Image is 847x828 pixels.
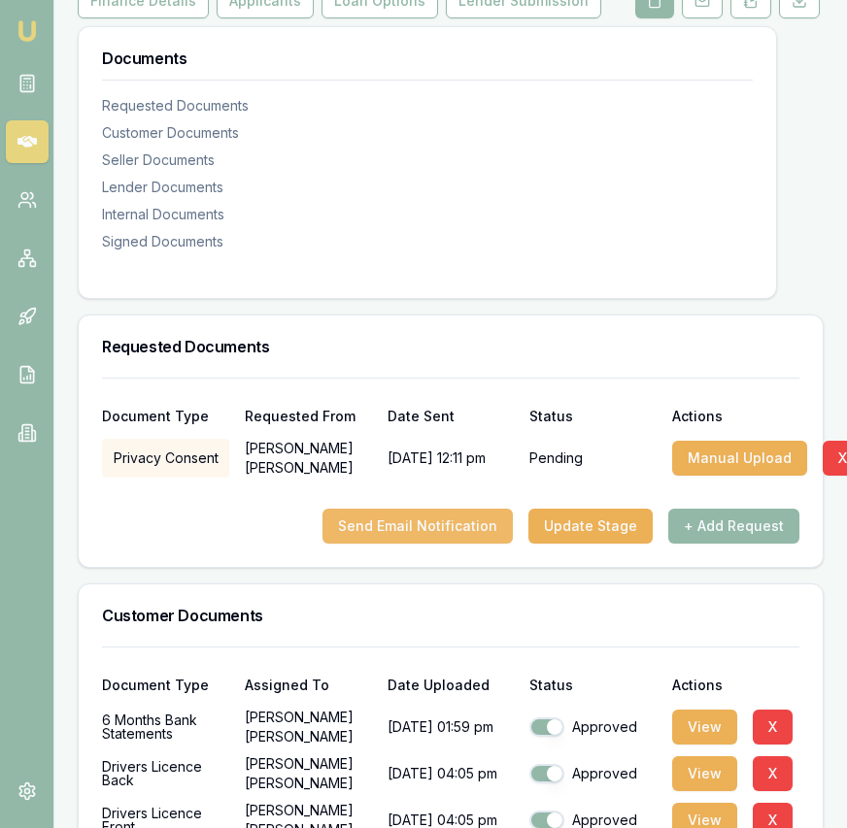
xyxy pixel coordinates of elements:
[672,710,737,745] button: View
[672,441,807,476] button: Manual Upload
[102,679,229,692] div: Document Type
[245,679,372,692] div: Assigned To
[102,150,753,170] div: Seller Documents
[672,410,799,423] div: Actions
[753,710,793,745] button: X
[245,410,372,423] div: Requested From
[102,339,799,354] h3: Requested Documents
[102,608,799,623] h3: Customer Documents
[529,448,583,468] p: Pending
[102,410,229,423] div: Document Type
[668,509,799,544] button: + Add Request
[102,708,229,746] div: 6 Months Bank Statements
[245,439,372,478] p: [PERSON_NAME] [PERSON_NAME]
[102,232,753,251] div: Signed Documents
[529,717,657,737] div: Approved
[529,764,657,783] div: Approved
[672,679,799,692] div: Actions
[102,96,753,116] div: Requested Documents
[753,756,793,791] button: X
[245,708,372,746] p: [PERSON_NAME] [PERSON_NAME]
[102,205,753,224] div: Internal Documents
[388,754,515,793] p: [DATE] 04:05 pm
[672,756,737,791] button: View
[529,410,657,423] div: Status
[388,679,515,692] div: Date Uploaded
[388,708,515,746] p: [DATE] 01:59 pm
[245,754,372,793] p: [PERSON_NAME] [PERSON_NAME]
[102,754,229,793] div: Drivers Licence Back
[102,439,229,478] div: Privacy Consent
[102,50,753,66] h3: Documents
[528,509,653,544] button: Update Stage
[322,509,513,544] button: Send Email Notification
[529,679,657,692] div: Status
[102,123,753,143] div: Customer Documents
[388,439,515,478] div: [DATE] 12:11 pm
[388,410,515,423] div: Date Sent
[16,19,39,43] img: emu-icon-u.png
[102,178,753,197] div: Lender Documents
